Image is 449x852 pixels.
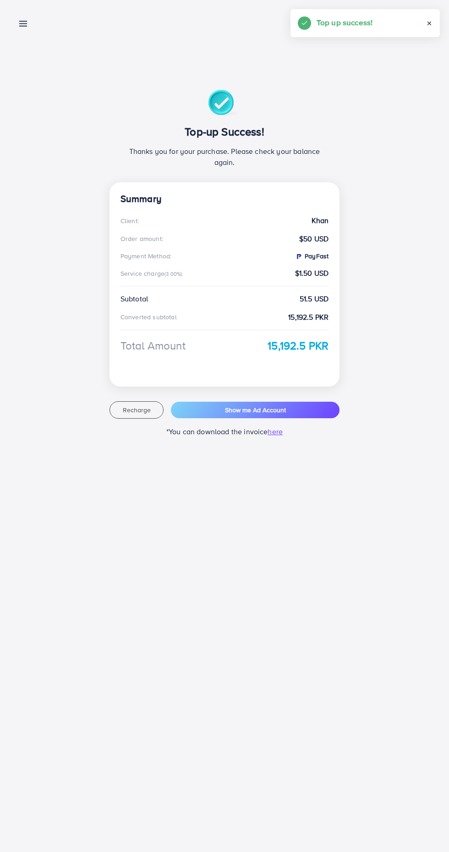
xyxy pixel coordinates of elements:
p: *You can download the invoice [110,426,339,437]
div: Subtotal [120,294,148,304]
div: Total Amount [120,338,186,354]
span: Recharge [123,405,151,415]
strong: 15,192.5 PKR [268,338,329,354]
h3: Top-up Success! [120,125,329,138]
span: Show me Ad Account [225,405,286,415]
strong: PayFast [295,251,329,261]
button: Show me Ad Account [171,402,339,418]
div: Payment Method: [120,251,171,261]
div: Order amount: [120,234,163,243]
p: Thanks you for your purchase. Please check your balance again. [120,146,329,168]
strong: Khan [312,215,329,226]
strong: 15,192.5 PKR [288,312,329,322]
img: success [208,90,241,118]
div: Converted subtotal [120,312,177,322]
h5: Top up success! [317,16,372,28]
div: Client: [120,216,139,225]
strong: $50 USD [299,234,329,244]
span: here [268,426,283,437]
img: PayFast [295,253,302,260]
h4: Summary [120,193,329,205]
strong: 51.5 USD [300,294,329,304]
button: Recharge [110,401,164,419]
small: (3.00%): [164,270,183,278]
div: Service charge [120,269,186,278]
strong: $1.50 USD [295,268,329,279]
